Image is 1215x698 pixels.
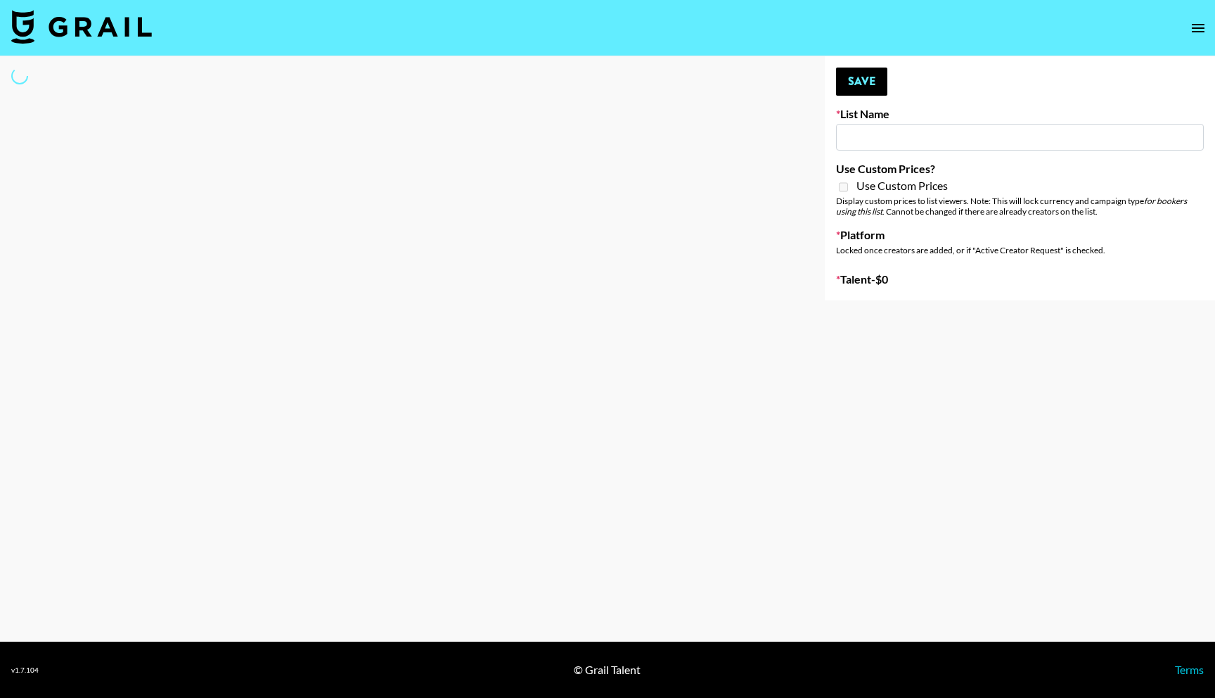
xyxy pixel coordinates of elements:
button: open drawer [1184,14,1212,42]
span: Use Custom Prices [856,179,948,193]
label: Talent - $ 0 [836,272,1204,286]
label: Use Custom Prices? [836,162,1204,176]
img: Grail Talent [11,10,152,44]
label: List Name [836,107,1204,121]
label: Platform [836,228,1204,242]
a: Terms [1175,663,1204,676]
div: v 1.7.104 [11,666,39,675]
div: © Grail Talent [574,663,641,677]
em: for bookers using this list [836,196,1187,217]
div: Display custom prices to list viewers. Note: This will lock currency and campaign type . Cannot b... [836,196,1204,217]
div: Locked once creators are added, or if "Active Creator Request" is checked. [836,245,1204,255]
button: Save [836,68,887,96]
